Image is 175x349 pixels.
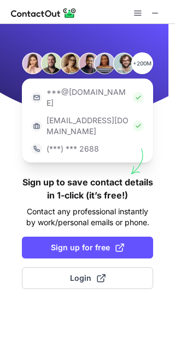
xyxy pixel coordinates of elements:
span: Sign up for free [51,242,124,253]
img: Person #1 [22,52,44,74]
img: Check Icon [133,92,144,103]
img: https://contactout.com/extension/app/static/media/login-phone-icon.bacfcb865e29de816d437549d7f4cb... [31,143,42,154]
img: Person #2 [40,52,62,74]
button: Sign up for free [22,237,153,258]
img: Person #3 [60,52,81,74]
p: ***@[DOMAIN_NAME] [46,87,129,109]
img: https://contactout.com/extension/app/static/media/login-work-icon.638a5007170bc45168077fde17b29a1... [31,121,42,131]
img: Check Icon [133,121,144,131]
img: ContactOut v5.3.10 [11,7,77,20]
span: Login [70,273,106,284]
img: https://contactout.com/extension/app/static/media/login-email-icon.f64bce713bb5cd1896fef81aa7b14a... [31,92,42,103]
p: +200M [131,52,153,74]
p: [EMAIL_ADDRESS][DOMAIN_NAME] [46,115,129,137]
p: Contact any professional instantly by work/personal emails or phone. [22,206,153,228]
button: Login [22,267,153,289]
h1: Sign up to save contact details in 1-click (it’s free!) [22,176,153,202]
img: Person #6 [113,52,135,74]
img: Person #4 [78,52,100,74]
img: Person #5 [94,52,115,74]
